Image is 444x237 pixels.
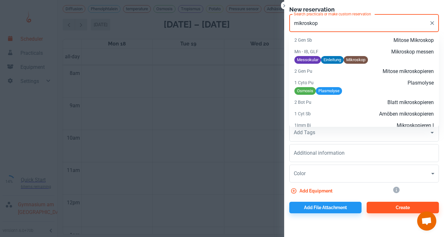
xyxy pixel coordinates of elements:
[289,165,439,183] div: ​
[281,3,287,9] button: Close
[294,122,341,129] p: 1Imm Bi
[294,11,371,17] label: Search practicals or make custom reservation
[341,79,434,87] p: Plasmolyse
[341,99,434,106] p: Blatt mikroskopieren
[428,19,437,28] button: Clear
[294,99,341,106] p: 2 Bot Pu
[294,79,341,86] p: 1 Cyto Pu
[341,48,434,56] p: Mikroskop messen
[294,110,341,117] p: 1 Cyt Sb
[294,88,316,94] span: Osmosis
[341,68,434,75] p: Mitose mikroskopieren
[428,128,437,137] button: Open
[294,68,341,75] p: 2 Gen Pu
[344,57,368,63] span: Mikroskop
[417,211,436,231] a: Chat öffnen
[316,88,342,94] span: Plasmolyse
[341,37,434,44] p: Mitose Mikroskop
[294,37,341,44] p: 2 Gen Sb
[341,110,434,118] p: Amöben mikroskopieren
[367,202,439,213] button: Create
[294,57,321,63] span: Messokular
[341,122,434,129] p: Mikroskopieren I
[294,48,341,55] p: Mn - IB, GLF
[289,5,439,14] h6: New reservation
[393,186,400,194] svg: If equipment is attached to a practical, Bunsen will check if enough equipment is available befor...
[321,57,344,63] span: Einleitung
[289,185,335,197] button: Add equipment
[289,202,362,213] button: Add file attachment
